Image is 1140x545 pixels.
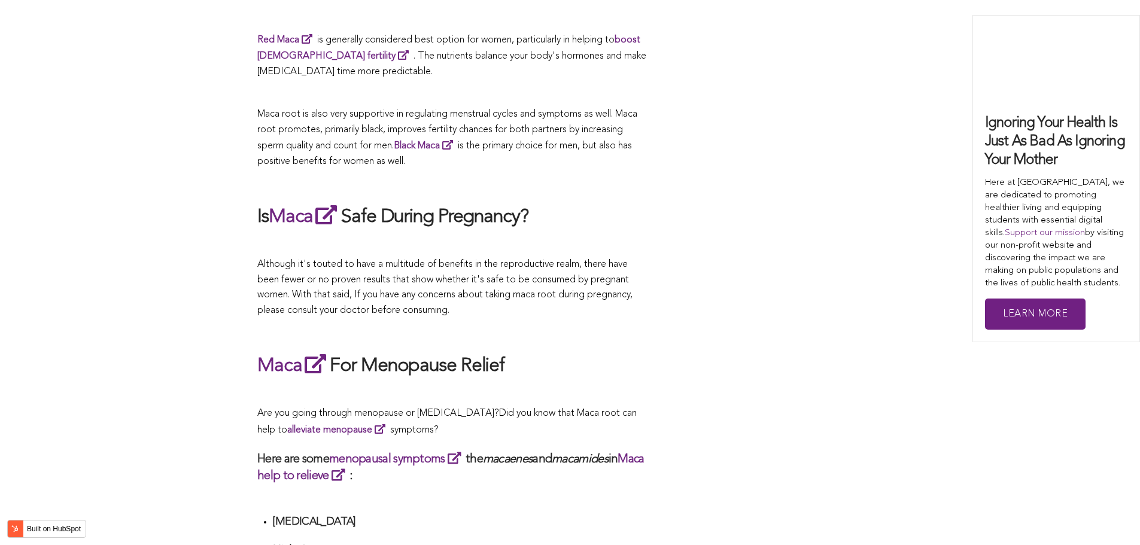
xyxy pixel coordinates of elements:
a: Maca [257,357,330,376]
a: Maca help to relieve [257,453,645,482]
a: menopausal symptoms [329,453,466,465]
em: macamides [552,453,609,465]
iframe: Chat Widget [1080,488,1140,545]
h4: [MEDICAL_DATA] [273,515,646,529]
a: Learn More [985,299,1086,330]
h3: Here are some the and in : [257,450,646,484]
strong: Red Maca [257,35,299,45]
em: macaenes [483,453,533,465]
span: Maca root is also very supportive in regulating menstrual cycles and symptoms as well. Maca root ... [257,109,637,166]
a: Red Maca [257,35,317,45]
a: alleviate menopause [287,425,390,435]
label: Built on HubSpot [22,521,86,537]
img: HubSpot sprocket logo [8,522,22,536]
a: Black Maca [394,141,458,151]
h2: For Menopause Relief [257,352,646,379]
span: is generally considered best option for women, particularly in helping to . The nutrients balance... [257,35,646,77]
span: Although it's touted to have a multitude of benefits in the reproductive realm, there have been f... [257,260,633,315]
h2: Is Safe During Pregnancy? [257,203,646,230]
a: Maca [269,208,341,227]
button: Built on HubSpot [7,520,86,538]
strong: Black Maca [394,141,440,151]
span: Are you going through menopause or [MEDICAL_DATA]? [257,409,499,418]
